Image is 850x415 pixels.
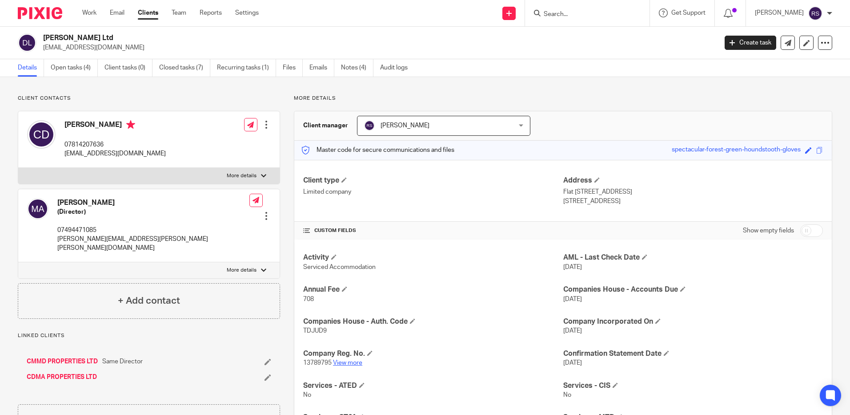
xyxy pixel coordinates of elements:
span: [DATE] [563,360,582,366]
p: More details [227,267,257,274]
h4: [PERSON_NAME] [64,120,166,131]
p: 07814207636 [64,140,166,149]
a: Team [172,8,186,17]
h4: Client type [303,176,563,185]
p: 07494471085 [57,226,249,235]
input: Search [543,11,623,19]
h4: Companies House - Accounts Due [563,285,823,294]
a: Open tasks (4) [51,59,98,77]
p: More details [227,172,257,179]
span: TDJUD9 [303,328,327,334]
img: svg%3E [18,33,36,52]
p: [EMAIL_ADDRESS][DOMAIN_NAME] [64,149,166,158]
p: [EMAIL_ADDRESS][DOMAIN_NAME] [43,43,711,52]
img: svg%3E [364,120,375,131]
h4: Company Reg. No. [303,349,563,358]
h3: Client manager [303,121,348,130]
p: Limited company [303,187,563,196]
img: svg%3E [27,120,56,149]
a: Details [18,59,44,77]
span: No [303,392,311,398]
p: [STREET_ADDRESS] [563,197,823,206]
span: [DATE] [563,328,582,334]
span: No [563,392,571,398]
h4: + Add contact [118,294,180,308]
a: Email [110,8,124,17]
a: Closed tasks (7) [159,59,210,77]
a: Create task [725,36,776,50]
a: Notes (4) [341,59,373,77]
a: Work [82,8,96,17]
span: [DATE] [563,296,582,302]
h5: (Director) [57,207,249,216]
h4: Activity [303,253,563,262]
img: svg%3E [808,6,822,20]
span: [DATE] [563,264,582,270]
span: Get Support [671,10,706,16]
span: 13789795 [303,360,332,366]
a: Files [283,59,303,77]
a: View more [333,360,362,366]
h4: Address [563,176,823,185]
i: Primary [126,120,135,129]
h4: Confirmation Statement Date [563,349,823,358]
p: More details [294,95,832,102]
h2: [PERSON_NAME] Ltd [43,33,577,43]
h4: Company Incorporated On [563,317,823,326]
a: Emails [309,59,334,77]
a: Reports [200,8,222,17]
span: [PERSON_NAME] [381,122,429,129]
h4: Companies House - Auth. Code [303,317,563,326]
h4: Services - ATED [303,381,563,391]
h4: [PERSON_NAME] [57,198,249,207]
a: CMMD PROPERTIES LTD [27,357,98,366]
h4: CUSTOM FIELDS [303,227,563,234]
a: Settings [235,8,259,17]
div: spectacular-forest-green-houndstooth-gloves [672,145,801,155]
p: [PERSON_NAME] [755,8,804,17]
p: Client contacts [18,95,280,102]
a: Audit logs [380,59,414,77]
p: Linked clients [18,332,280,339]
p: Master code for secure communications and files [301,146,454,155]
a: CDMA PROPERTIES LTD [27,373,97,382]
p: Flat [STREET_ADDRESS] [563,187,823,196]
h4: Annual Fee [303,285,563,294]
span: Same Director [102,357,143,366]
h4: AML - Last Check Date [563,253,823,262]
span: Serviced Accommodation [303,264,376,270]
a: Client tasks (0) [104,59,152,77]
label: Show empty fields [743,226,794,235]
span: 708 [303,296,314,302]
img: Pixie [18,7,62,19]
h4: Services - CIS [563,381,823,391]
a: Clients [138,8,158,17]
img: svg%3E [27,198,48,220]
a: Recurring tasks (1) [217,59,276,77]
p: [PERSON_NAME][EMAIL_ADDRESS][PERSON_NAME][PERSON_NAME][DOMAIN_NAME] [57,235,249,253]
